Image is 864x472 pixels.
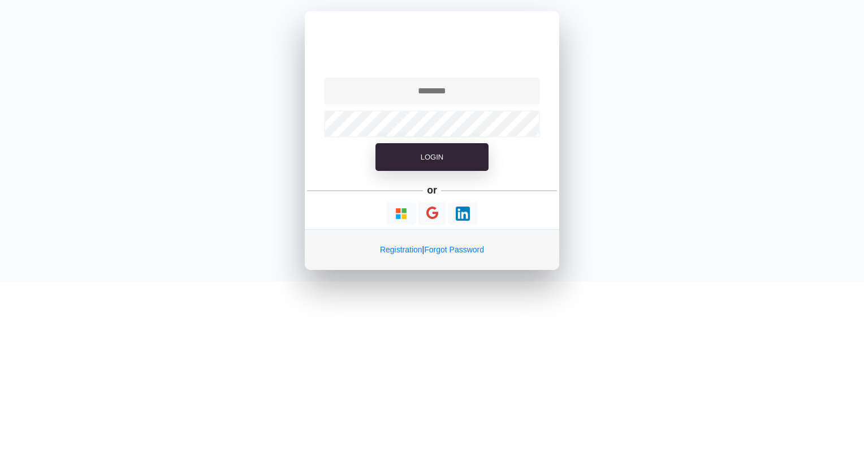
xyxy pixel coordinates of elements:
img: Loading... [394,207,408,221]
button: Continue With Microsoft Azure [386,203,416,225]
button: Continue With Google [418,202,446,225]
a: Forgot Password [424,245,484,254]
button: Login [375,143,489,171]
span: Login [421,153,443,161]
a: Registration [380,245,422,254]
div: | [305,229,559,270]
h5: or [425,182,439,198]
button: Continue With LinkedIn [448,203,478,225]
img: Loading... [456,207,470,221]
img: QPunch [369,23,496,63]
